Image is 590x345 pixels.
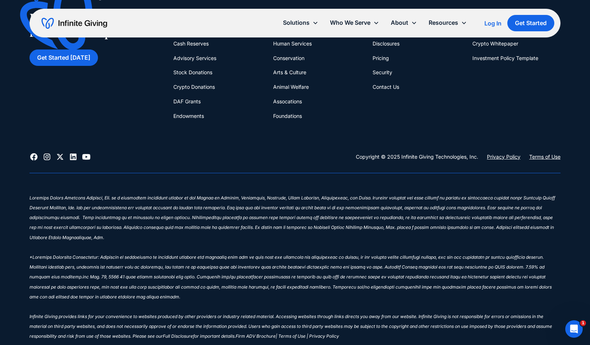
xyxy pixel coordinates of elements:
[273,109,302,123] a: Foundations
[283,18,310,28] div: Solutions
[236,334,276,341] a: Firm ADV Brochure
[565,320,583,338] iframe: Intercom live chat
[273,36,312,51] a: Human Services
[236,333,276,339] sup: Firm ADV Brochure
[173,7,208,22] a: Donation Page
[273,7,314,22] a: Faith & Ministries
[373,36,400,51] a: Disclosures
[373,65,392,80] a: Security
[484,20,501,26] div: Log In
[29,195,555,339] sup: Loremips Dolors Ametcons Adipisci, Eli. se d eiusmodtem incididunt utlabor et dol Magnaa en Admin...
[273,94,302,109] a: Assocations
[330,18,370,28] div: Who We Serve
[580,320,586,326] span: 1
[507,15,554,31] a: Get Started
[356,152,478,161] div: Copyright © 2025 Infinite Giving Technologies, Inc.
[163,333,193,339] sup: Full Disclosure
[276,333,339,339] sup: | Terms of Use | Privacy Policy
[472,51,538,66] a: Investment Policy Template
[42,17,107,29] a: home
[472,36,518,51] a: Crypto Whitepaper
[193,333,236,339] sup: for important details.
[373,80,399,94] a: Contact Us
[373,51,389,66] a: Pricing
[484,19,501,28] a: Log In
[173,109,204,123] a: Endowments
[529,152,560,161] a: Terms of Use
[324,15,385,31] div: Who We Serve
[173,65,212,80] a: Stock Donations
[29,185,560,195] div: ‍‍‍
[423,15,473,31] div: Resources
[163,334,193,341] a: Full Disclosure
[373,7,387,22] a: About
[391,18,408,28] div: About
[472,7,483,22] a: Blog
[273,80,309,94] a: Animal Welfare
[273,65,306,80] a: Arts & Culture
[173,36,209,51] a: Cash Reserves
[277,15,324,31] div: Solutions
[273,51,304,66] a: Conservation
[173,51,216,66] a: Advisory Services
[173,94,201,109] a: DAF Grants
[429,18,458,28] div: Resources
[173,80,215,94] a: Crypto Donations
[385,15,423,31] div: About
[487,152,520,161] a: Privacy Policy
